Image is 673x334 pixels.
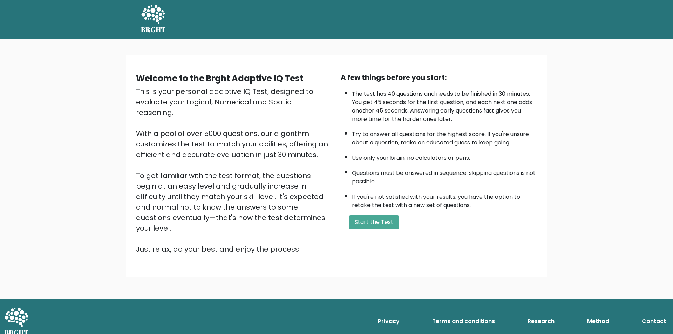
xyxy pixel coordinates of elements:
[375,314,402,328] a: Privacy
[352,86,537,123] li: The test has 40 questions and needs to be finished in 30 minutes. You get 45 seconds for the firs...
[141,3,166,36] a: BRGHT
[352,127,537,147] li: Try to answer all questions for the highest score. If you're unsure about a question, make an edu...
[341,72,537,83] div: A few things before you start:
[584,314,612,328] a: Method
[639,314,669,328] a: Contact
[352,150,537,162] li: Use only your brain, no calculators or pens.
[141,26,166,34] h5: BRGHT
[429,314,498,328] a: Terms and conditions
[352,165,537,186] li: Questions must be answered in sequence; skipping questions is not possible.
[136,86,332,254] div: This is your personal adaptive IQ Test, designed to evaluate your Logical, Numerical and Spatial ...
[349,215,399,229] button: Start the Test
[352,189,537,210] li: If you're not satisfied with your results, you have the option to retake the test with a new set ...
[525,314,557,328] a: Research
[136,73,303,84] b: Welcome to the Brght Adaptive IQ Test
